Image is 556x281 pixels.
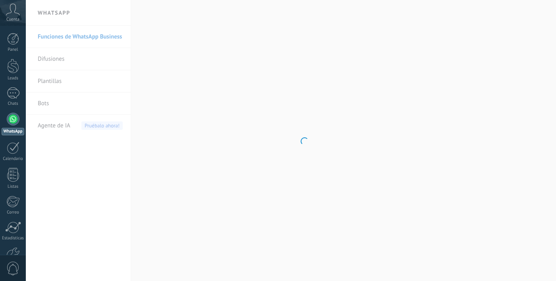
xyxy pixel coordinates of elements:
[2,47,25,52] div: Panel
[2,128,24,135] div: WhatsApp
[2,156,25,162] div: Calendario
[2,184,25,189] div: Listas
[6,17,19,22] span: Cuenta
[2,76,25,81] div: Leads
[2,210,25,215] div: Correo
[2,236,25,241] div: Estadísticas
[2,101,25,106] div: Chats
